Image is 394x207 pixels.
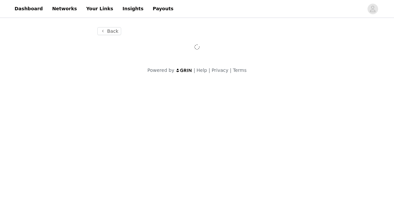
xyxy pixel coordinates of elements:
a: Terms [233,68,246,73]
a: Help [197,68,207,73]
span: | [209,68,210,73]
a: Payouts [149,1,177,16]
a: Networks [48,1,81,16]
div: avatar [369,4,376,14]
a: Dashboard [11,1,47,16]
span: | [230,68,231,73]
span: | [194,68,195,73]
img: logo [176,68,192,73]
span: Powered by [147,68,174,73]
a: Privacy [212,68,228,73]
a: Your Links [82,1,117,16]
a: Insights [119,1,147,16]
button: Back [97,27,121,35]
